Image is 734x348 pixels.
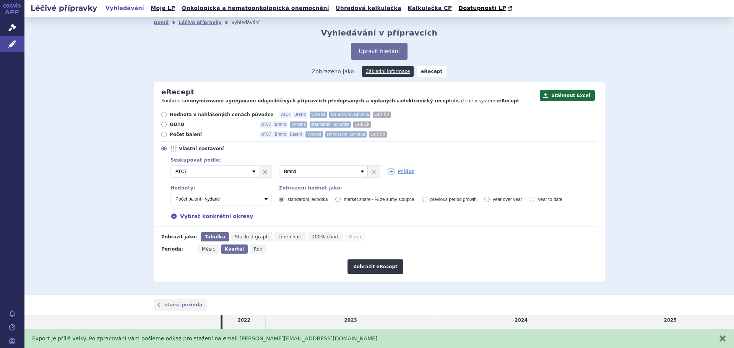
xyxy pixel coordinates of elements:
strong: eRecept [498,98,519,104]
a: × [259,166,271,177]
a: Kalkulačka CP [406,3,455,13]
h2: Vyhledávání v přípravcích [321,28,438,37]
td: Q4 [393,326,436,338]
span: standardní jednotka [287,197,328,202]
button: Stáhnout Excel [540,90,595,101]
span: Brand [78,329,94,334]
td: Q2 [649,326,692,338]
span: ATC7 [260,121,273,128]
strong: anonymizované agregované údaje [183,98,272,104]
div: Export je příliš velký. Po zpracování vám pošleme odkaz pro stažení na email [PERSON_NAME][EMAIL_... [32,335,711,343]
span: 100% chart [312,234,339,240]
div: Seskupovat podle: [163,157,597,163]
a: Úhradová kalkulačka [333,3,404,13]
span: standardní jednotka [310,121,351,128]
td: Q1 [265,326,308,338]
span: ODTD [170,121,254,128]
a: starší perioda [154,299,207,311]
span: ATC7 [279,112,292,118]
p: Souhrnné o na obsažené v systému . [161,98,536,104]
strong: léčivých přípravcích předepsaných a vydaných [275,98,395,104]
td: Q1 [436,326,479,338]
span: Brand [273,131,288,138]
td: 2025 [606,315,734,326]
span: Line chart [278,234,302,240]
td: Q2 [308,326,351,338]
a: × [368,166,380,177]
span: Hodnota v nahlášených cenách původce [170,112,273,118]
span: Vydané [290,121,307,128]
button: Zobrazit eRecept [348,259,403,274]
a: Základní informace [362,66,414,77]
span: Brand [293,112,307,118]
li: Vyhledávání [231,17,270,28]
button: Upravit hledání [351,43,407,60]
a: Přidat [388,168,414,175]
button: zavřít [719,335,726,342]
span: Tabulka [205,234,225,240]
span: Vydané [310,112,327,118]
a: Onkologická a hematoonkologická onemocnění [179,3,331,13]
td: Q1 [606,326,649,338]
h2: Léčivé přípravky [24,3,103,13]
span: Celá ČR [353,121,371,128]
span: Vlastní nastavení [179,146,263,152]
span: Kvartál [225,246,244,252]
td: Q3 [692,326,734,338]
div: Perioda: [161,244,194,254]
span: previous period growth [430,197,477,202]
div: 2 [163,165,597,178]
span: Rok [253,246,262,252]
strong: eRecept [417,66,447,77]
span: standardní jednotka [329,112,370,118]
td: 2022 [222,315,265,326]
a: Vyhledávání [103,3,146,13]
a: Dostupnosti LP [456,3,516,14]
td: Q3 [521,326,563,338]
span: Celá ČR [369,131,387,138]
span: Měsíc [202,246,215,252]
td: Q3 [351,326,393,338]
h2: eRecept [161,88,194,96]
span: Balení [289,131,304,138]
span: year to date [538,197,562,202]
span: Vydané [305,131,323,138]
a: Domů [154,20,169,25]
td: Q2 [479,326,521,338]
td: Q4 [563,326,606,338]
span: Celá ČR [373,112,391,118]
span: Zobrazeno jako: [312,66,356,77]
span: Stacked graph [235,234,269,240]
div: Hodnoty: [171,185,271,191]
span: Dostupnosti LP [458,5,506,11]
span: ATC7 [260,131,273,138]
span: Mapa [349,234,361,240]
a: Moje LP [148,3,177,13]
span: year over year [493,197,522,202]
span: Brand [273,121,288,128]
div: Vybrat konkrétní okresy [163,212,597,220]
span: market share - % ze sumy sloupce [344,197,414,202]
td: Q4 [222,326,265,338]
div: Zobrazení hodnot jako: [279,185,597,191]
span: Počet balení [170,131,254,138]
a: Léčivé přípravky [179,20,221,25]
span: standardní jednotka [325,131,367,138]
div: Zobrazit jako: [161,232,197,241]
strong: elektronický recept [401,98,451,104]
td: 2024 [436,315,606,326]
td: 2023 [265,315,436,326]
span: ATC7 [28,329,41,334]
